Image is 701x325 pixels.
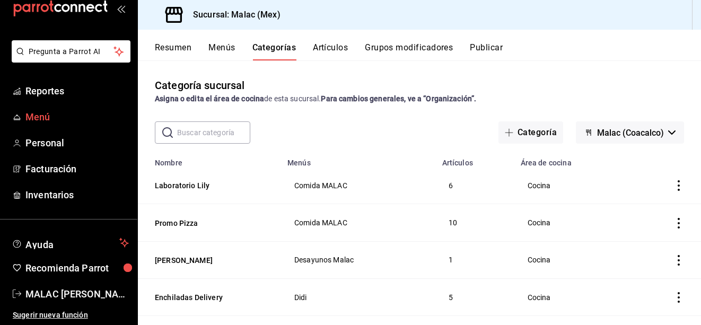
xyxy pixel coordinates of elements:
div: navigation tabs [155,42,701,60]
strong: Para cambios generales, ve a “Organización”. [321,94,476,103]
span: Inventarios [25,188,129,202]
span: Sugerir nueva función [13,310,129,321]
button: Promo Pizza [155,218,261,229]
span: Menú [25,110,129,124]
button: actions [673,255,684,266]
button: Grupos modificadores [365,42,453,60]
div: de esta sucursal. [155,93,684,104]
button: actions [673,180,684,191]
span: Comida MALAC [294,219,423,226]
button: open_drawer_menu [117,4,125,13]
button: Enchiladas Delivery [155,292,261,303]
button: [PERSON_NAME] [155,255,261,266]
button: Categoría [498,121,563,144]
th: Área de cocina [514,152,629,167]
td: 5 [436,278,514,315]
td: 10 [436,204,514,241]
span: Personal [25,136,129,150]
span: Cocina [528,219,616,226]
button: Pregunta a Parrot AI [12,40,130,63]
button: Malac (Coacalco) [576,121,684,144]
span: MALAC [PERSON_NAME] [25,287,129,301]
td: 6 [436,167,514,204]
span: Malac (Coacalco) [597,128,664,138]
button: actions [673,218,684,229]
div: Categoría sucursal [155,77,244,93]
span: Comida MALAC [294,182,423,189]
td: 1 [436,241,514,278]
button: Publicar [470,42,503,60]
th: Menús [281,152,436,167]
span: Cocina [528,294,616,301]
button: Menús [208,42,235,60]
input: Buscar categoría [177,122,250,143]
span: Recomienda Parrot [25,261,129,275]
a: Pregunta a Parrot AI [7,54,130,65]
th: Artículos [436,152,514,167]
span: Cocina [528,182,616,189]
span: Pregunta a Parrot AI [29,46,114,57]
span: Desayunos Malac [294,256,423,263]
span: Ayuda [25,236,115,249]
span: Cocina [528,256,616,263]
button: Resumen [155,42,191,60]
strong: Asigna o edita el área de cocina [155,94,264,103]
button: Laboratorio Lily [155,180,261,191]
button: Categorías [252,42,296,60]
th: Nombre [138,152,281,167]
span: Didi [294,294,423,301]
span: Facturación [25,162,129,176]
button: Artículos [313,42,348,60]
h3: Sucursal: Malac (Mex) [185,8,281,21]
button: actions [673,292,684,303]
span: Reportes [25,84,129,98]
